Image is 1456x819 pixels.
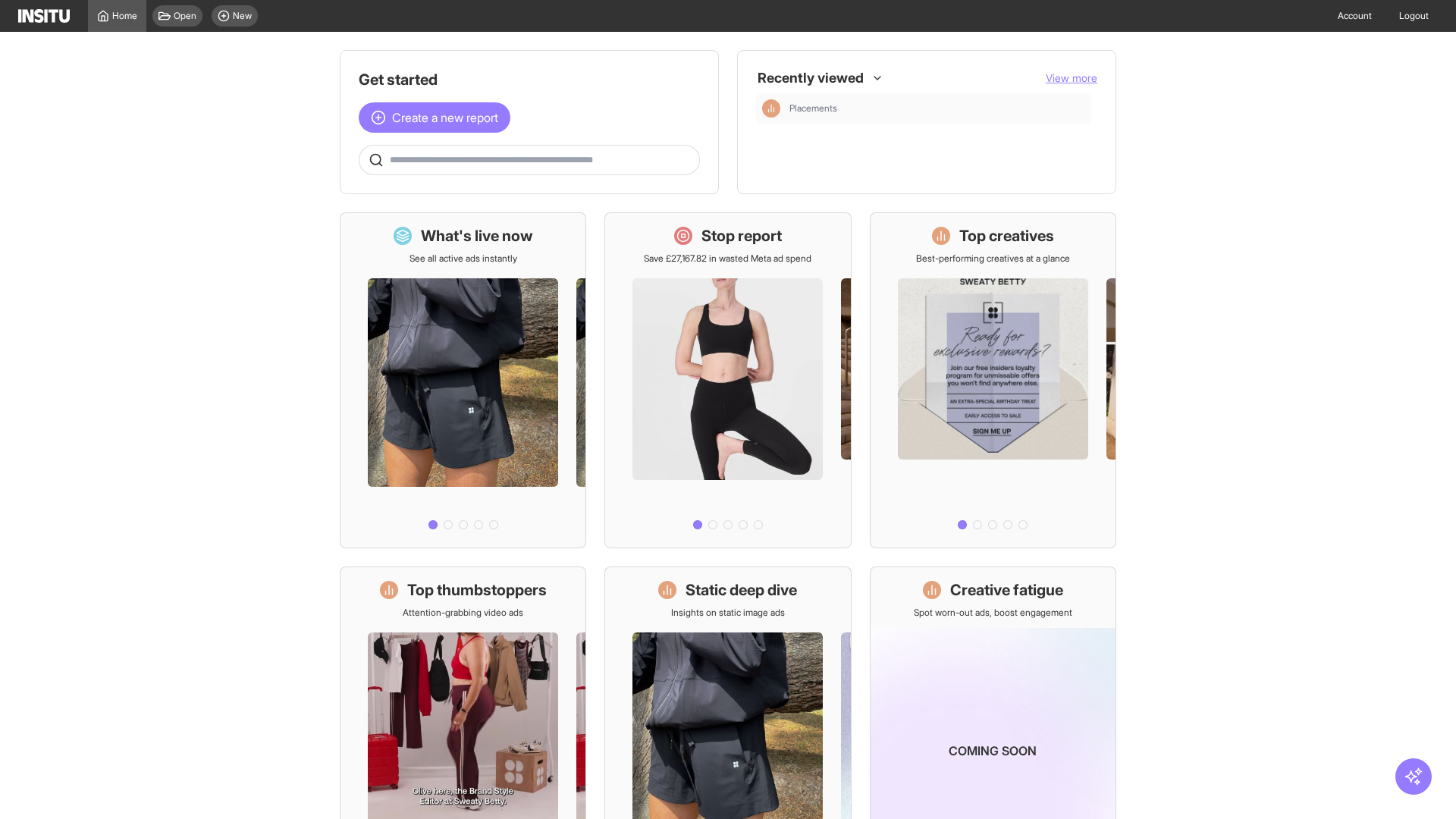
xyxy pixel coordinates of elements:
p: Best-performing creatives at a glance [916,253,1070,265]
span: View more [1046,71,1097,84]
span: New [233,10,252,22]
span: Placements [789,102,837,115]
p: Attention-grabbing video ads [403,607,523,619]
h1: Stop report [701,225,782,246]
span: Home [112,10,137,22]
div: Insights [762,99,780,118]
h1: What's live now [421,225,533,246]
span: Placements [789,102,1085,115]
button: View more [1046,71,1097,86]
img: Logo [18,9,70,23]
span: Create a new report [392,108,498,127]
h1: Top thumbstoppers [407,579,547,601]
p: Insights on static image ads [671,607,785,619]
a: What's live nowSee all active ads instantly [340,212,586,548]
h1: Get started [359,69,700,90]
a: Stop reportSave £27,167.82 in wasted Meta ad spend [604,212,851,548]
h1: Top creatives [959,225,1054,246]
h1: Static deep dive [686,579,797,601]
span: Open [174,10,196,22]
a: Top creativesBest-performing creatives at a glance [870,212,1116,548]
button: Create a new report [359,102,510,133]
p: See all active ads instantly [409,253,517,265]
p: Save £27,167.82 in wasted Meta ad spend [644,253,811,265]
